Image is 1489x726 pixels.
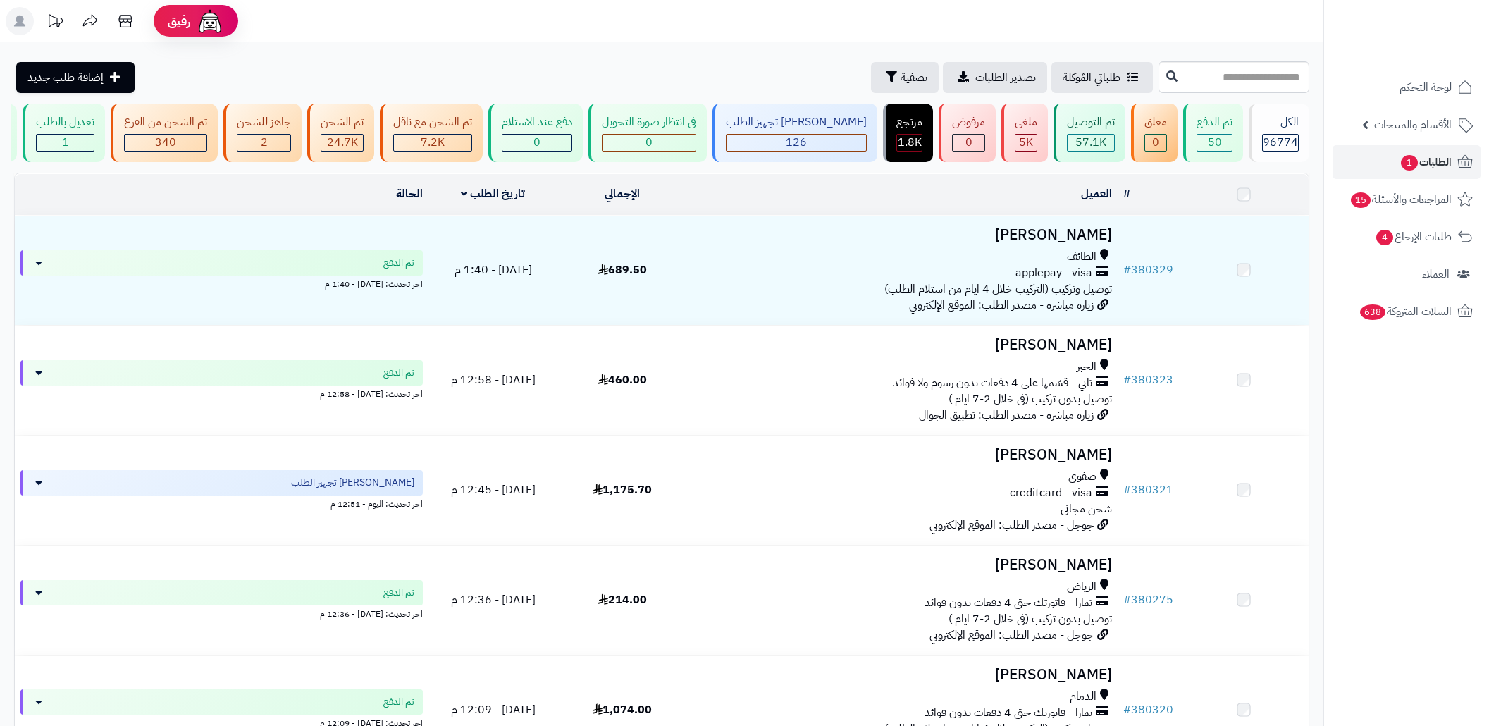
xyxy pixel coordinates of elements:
div: دفع عند الاستلام [502,114,572,130]
h3: [PERSON_NAME] [693,337,1112,353]
a: تم التوصيل 57.1K [1051,104,1128,162]
a: تم الشحن من الفرع 340 [108,104,221,162]
span: 638 [1359,304,1387,321]
span: طلبات الإرجاع [1375,227,1452,247]
span: جوجل - مصدر الطلب: الموقع الإلكتروني [929,627,1094,644]
span: [DATE] - 1:40 م [455,262,532,278]
div: 126 [727,135,866,151]
span: # [1123,262,1131,278]
span: 7.2K [421,134,445,151]
a: #380320 [1123,701,1173,718]
span: 50 [1208,134,1222,151]
span: 460.00 [598,371,647,388]
a: #380275 [1123,591,1173,608]
div: الكل [1262,114,1299,130]
div: 50 [1197,135,1232,151]
a: #380329 [1123,262,1173,278]
div: 24707 [321,135,363,151]
a: العملاء [1333,257,1481,291]
span: الطائف [1067,249,1096,265]
span: [DATE] - 12:58 م [451,371,536,388]
div: 0 [502,135,571,151]
a: # [1123,185,1130,202]
div: 2 [237,135,290,151]
span: إضافة طلب جديد [27,69,104,86]
span: [PERSON_NAME] تجهيز الطلب [291,476,414,490]
div: تم الدفع [1197,114,1232,130]
span: تم الدفع [383,366,414,380]
img: ai-face.png [196,7,224,35]
span: # [1123,591,1131,608]
a: تم الشحن 24.7K [304,104,377,162]
span: الطلبات [1400,152,1452,172]
a: الطلبات1 [1333,145,1481,179]
span: توصيل بدون تركيب (في خلال 2-7 ايام ) [949,390,1112,407]
div: 57074 [1068,135,1114,151]
a: تاريخ الطلب [461,185,525,202]
a: الكل96774 [1246,104,1312,162]
span: زيارة مباشرة - مصدر الطلب: الموقع الإلكتروني [909,297,1094,314]
span: 0 [533,134,540,151]
span: 1,175.70 [593,481,652,498]
span: [DATE] - 12:45 م [451,481,536,498]
span: # [1123,481,1131,498]
a: المراجعات والأسئلة15 [1333,183,1481,216]
div: في انتظار صورة التحويل [602,114,696,130]
span: 1.8K [898,134,922,151]
span: زيارة مباشرة - مصدر الطلب: تطبيق الجوال [919,407,1094,424]
div: 340 [125,135,206,151]
span: # [1123,371,1131,388]
span: # [1123,701,1131,718]
a: #380323 [1123,371,1173,388]
span: صفوى [1068,469,1096,485]
span: جوجل - مصدر الطلب: الموقع الإلكتروني [929,517,1094,534]
a: إضافة طلب جديد [16,62,135,93]
div: 4998 [1015,135,1037,151]
div: 0 [953,135,984,151]
a: #380321 [1123,481,1173,498]
span: 4 [1376,229,1394,246]
span: الدمام [1070,689,1096,705]
h3: [PERSON_NAME] [693,667,1112,683]
div: اخر تحديث: اليوم - 12:51 م [20,496,423,510]
a: مرتجع 1.8K [880,104,936,162]
a: العميل [1081,185,1112,202]
span: 126 [786,134,807,151]
button: تصفية [871,62,939,93]
a: طلباتي المُوكلة [1051,62,1153,93]
a: معلق 0 [1128,104,1180,162]
div: مرفوض [952,114,985,130]
span: 1 [1400,154,1419,171]
a: ملغي 5K [999,104,1051,162]
span: 5K [1019,134,1033,151]
span: 15 [1350,192,1372,209]
span: 214.00 [598,591,647,608]
span: 1,074.00 [593,701,652,718]
span: الأقسام والمنتجات [1374,115,1452,135]
a: في انتظار صورة التحويل 0 [586,104,710,162]
span: [DATE] - 12:36 م [451,591,536,608]
a: [PERSON_NAME] تجهيز الطلب 126 [710,104,880,162]
a: تم الدفع 50 [1180,104,1246,162]
a: تحديثات المنصة [37,7,73,39]
span: 0 [645,134,653,151]
span: الخبر [1077,359,1096,375]
span: السلات المتروكة [1359,302,1452,321]
span: applepay - visa [1015,265,1092,281]
span: 1 [62,134,69,151]
div: 0 [1145,135,1166,151]
span: شحن مجاني [1061,500,1112,517]
span: رفيق [168,13,190,30]
div: [PERSON_NAME] تجهيز الطلب [726,114,867,130]
h3: [PERSON_NAME] [693,227,1112,243]
h3: [PERSON_NAME] [693,447,1112,463]
span: تمارا - فاتورتك حتى 4 دفعات بدون فوائد [925,705,1092,721]
span: [DATE] - 12:09 م [451,701,536,718]
span: لوحة التحكم [1400,78,1452,97]
a: دفع عند الاستلام 0 [486,104,586,162]
a: تعديل بالطلب 1 [20,104,108,162]
span: 340 [155,134,176,151]
a: الحالة [396,185,423,202]
a: السلات المتروكة638 [1333,295,1481,328]
span: توصيل بدون تركيب (في خلال 2-7 ايام ) [949,610,1112,627]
